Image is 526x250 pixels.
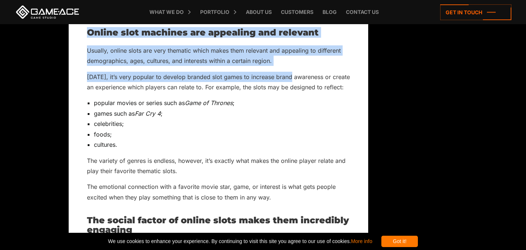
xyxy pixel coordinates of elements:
p: [DATE], it’s very popular to develop branded slot games to increase brand awareness or create an ... [87,72,350,93]
li: celebrities; [94,119,350,129]
p: Usually, online slots are very thematic which makes them relevant and appealing to different demo... [87,45,350,66]
em: Far Cry 4 [135,110,161,117]
a: Get in touch [440,4,511,20]
span: We use cookies to enhance your experience. By continuing to visit this site you agree to our use ... [108,236,372,247]
em: Game of Thrones [185,99,233,107]
li: cultures. [94,139,350,150]
li: popular movies or series such as ; [94,98,350,108]
li: foods; [94,129,350,139]
h2: The social factor of online slots makes them incredibly engaging [87,216,350,235]
div: Got it! [381,236,418,247]
p: The emotional connection with a favorite movie star, game, or interest is what gets people excite... [87,182,350,202]
a: More info [351,238,372,244]
p: The variety of genres is endless, however, it’s exactly what makes the online player relate and p... [87,156,350,176]
h2: Online slot machines are appealing and relevant [87,28,350,37]
li: games such as ; [94,108,350,119]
